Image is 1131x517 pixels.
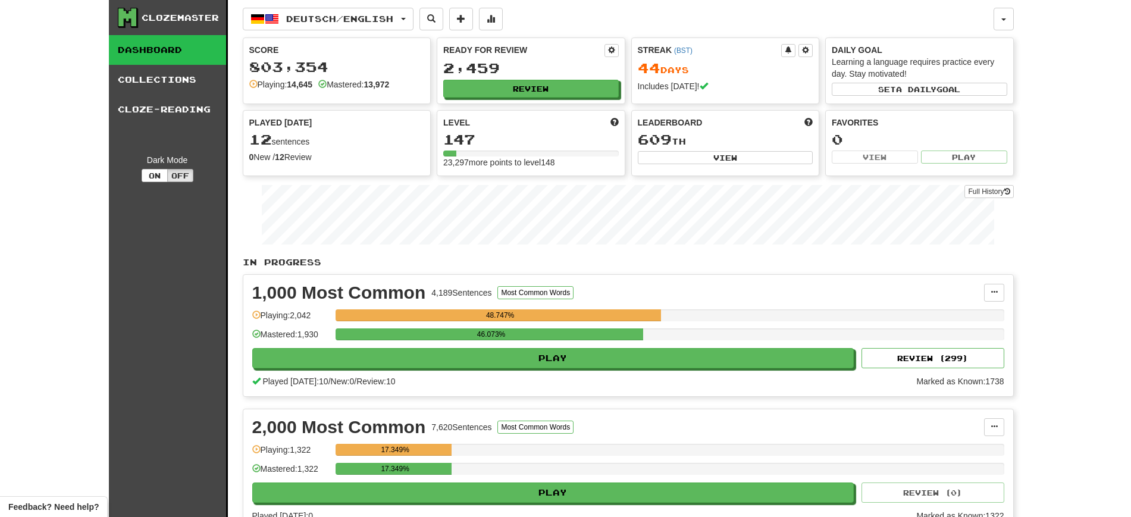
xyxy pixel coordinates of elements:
[109,95,226,124] a: Cloze-Reading
[431,421,491,433] div: 7,620 Sentences
[328,377,331,386] span: /
[252,348,854,368] button: Play
[249,117,312,129] span: Played [DATE]
[142,169,168,182] button: On
[638,131,672,148] span: 609
[339,444,452,456] div: 17.349%
[109,35,226,65] a: Dashboard
[243,8,413,30] button: Deutsch/English
[638,132,813,148] div: th
[118,154,217,166] div: Dark Mode
[252,418,426,436] div: 2,000 Most Common
[638,151,813,164] button: View
[832,44,1007,56] div: Daily Goal
[275,152,284,162] strong: 12
[318,79,389,90] div: Mastered:
[262,377,328,386] span: Played [DATE]: 10
[431,287,491,299] div: 4,189 Sentences
[109,65,226,95] a: Collections
[249,79,313,90] div: Playing:
[861,482,1004,503] button: Review (0)
[286,14,393,24] span: Deutsch / English
[832,132,1007,147] div: 0
[354,377,356,386] span: /
[443,80,619,98] button: Review
[339,463,452,475] div: 17.349%
[804,117,813,129] span: This week in points, UTC
[249,44,425,56] div: Score
[249,151,425,163] div: New / Review
[443,61,619,76] div: 2,459
[287,80,312,89] strong: 14,645
[443,132,619,147] div: 147
[249,132,425,148] div: sentences
[249,152,254,162] strong: 0
[243,256,1014,268] p: In Progress
[419,8,443,30] button: Search sentences
[638,61,813,76] div: Day s
[443,44,604,56] div: Ready for Review
[449,8,473,30] button: Add sentence to collection
[921,151,1007,164] button: Play
[832,117,1007,129] div: Favorites
[832,151,918,164] button: View
[964,185,1013,198] a: Full History
[252,284,426,302] div: 1,000 Most Common
[252,309,330,329] div: Playing: 2,042
[356,377,395,386] span: Review: 10
[252,444,330,463] div: Playing: 1,322
[142,12,219,24] div: Clozemaster
[252,463,330,482] div: Mastered: 1,322
[896,85,936,93] span: a daily
[331,377,355,386] span: New: 0
[497,421,574,434] button: Most Common Words
[252,482,854,503] button: Play
[832,56,1007,80] div: Learning a language requires practice every day. Stay motivated!
[8,501,99,513] span: Open feedback widget
[638,59,660,76] span: 44
[479,8,503,30] button: More stats
[832,83,1007,96] button: Seta dailygoal
[674,46,693,55] a: (BST)
[339,309,662,321] div: 48.747%
[861,348,1004,368] button: Review (299)
[167,169,193,182] button: Off
[497,286,574,299] button: Most Common Words
[364,80,389,89] strong: 13,972
[638,80,813,92] div: Includes [DATE]!
[638,44,782,56] div: Streak
[916,375,1004,387] div: Marked as Known: 1738
[610,117,619,129] span: Score more points to level up
[249,59,425,74] div: 803,354
[443,117,470,129] span: Level
[252,328,330,348] div: Mastered: 1,930
[249,131,272,148] span: 12
[443,156,619,168] div: 23,297 more points to level 148
[339,328,644,340] div: 46.073%
[638,117,703,129] span: Leaderboard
